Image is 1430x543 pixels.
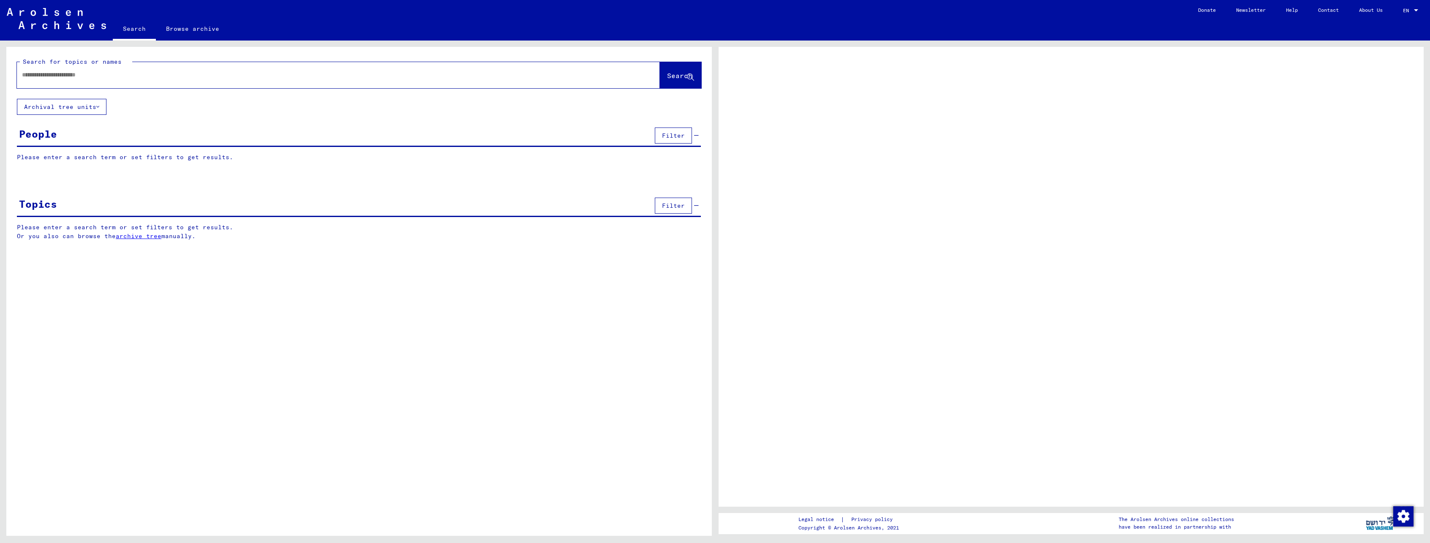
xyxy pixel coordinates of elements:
[17,153,701,162] p: Please enter a search term or set filters to get results.
[655,128,692,144] button: Filter
[660,62,701,88] button: Search
[1403,8,1412,14] span: EN
[1364,513,1396,534] img: yv_logo.png
[23,58,122,65] mat-label: Search for topics or names
[662,132,685,139] span: Filter
[19,196,57,212] div: Topics
[662,202,685,209] span: Filter
[655,198,692,214] button: Filter
[17,99,106,115] button: Archival tree units
[19,126,57,141] div: People
[844,515,903,524] a: Privacy policy
[798,515,903,524] div: |
[17,223,701,241] p: Please enter a search term or set filters to get results. Or you also can browse the manually.
[1393,506,1414,527] img: Change consent
[667,71,692,80] span: Search
[156,19,229,39] a: Browse archive
[798,515,841,524] a: Legal notice
[113,19,156,41] a: Search
[116,232,161,240] a: archive tree
[1119,523,1234,531] p: have been realized in partnership with
[7,8,106,29] img: Arolsen_neg.svg
[798,524,903,532] p: Copyright © Arolsen Archives, 2021
[1119,516,1234,523] p: The Arolsen Archives online collections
